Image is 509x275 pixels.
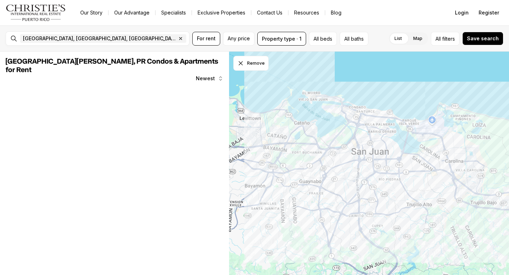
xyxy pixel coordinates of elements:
[389,32,408,45] label: List
[479,10,499,16] span: Register
[192,32,220,46] button: For rent
[192,8,251,18] a: Exclusive Properties
[6,4,66,21] img: logo
[197,36,216,41] span: For rent
[23,36,176,41] span: [GEOGRAPHIC_DATA], [GEOGRAPHIC_DATA], [GEOGRAPHIC_DATA]
[462,32,503,45] button: Save search
[288,8,325,18] a: Resources
[233,56,269,71] button: Dismiss drawing
[340,32,368,46] button: All baths
[431,32,460,46] button: Allfilters
[257,32,306,46] button: Property type · 1
[156,8,192,18] a: Specialists
[251,8,288,18] button: Contact Us
[223,32,255,46] button: Any price
[309,32,337,46] button: All beds
[75,8,108,18] a: Our Story
[455,10,469,16] span: Login
[325,8,347,18] a: Blog
[228,36,250,41] span: Any price
[6,58,218,74] span: [GEOGRAPHIC_DATA][PERSON_NAME], PR Condos & Apartments for Rent
[109,8,155,18] a: Our Advantage
[408,32,428,45] label: Map
[192,71,228,86] button: Newest
[467,36,499,41] span: Save search
[442,35,455,42] span: filters
[435,35,441,42] span: All
[474,6,503,20] button: Register
[451,6,473,20] button: Login
[196,76,215,81] span: Newest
